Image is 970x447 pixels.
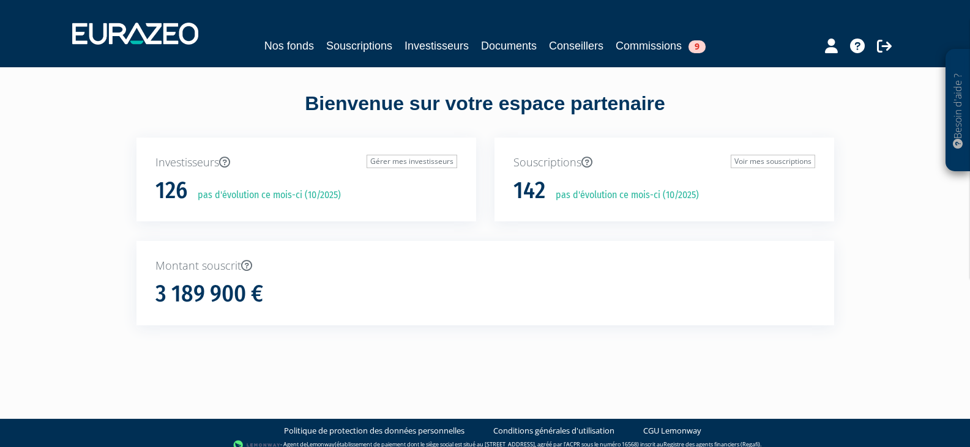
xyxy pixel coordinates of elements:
a: Nos fonds [264,37,314,54]
p: Investisseurs [155,155,457,171]
a: Conditions générales d'utilisation [493,425,614,437]
p: pas d'évolution ce mois-ci (10/2025) [189,188,341,202]
p: Besoin d'aide ? [951,56,965,166]
p: Montant souscrit [155,258,815,274]
div: Bienvenue sur votre espace partenaire [127,90,843,138]
a: CGU Lemonway [643,425,701,437]
a: Documents [481,37,537,54]
h1: 126 [155,178,187,204]
a: Politique de protection des données personnelles [284,425,464,437]
a: Souscriptions [326,37,392,54]
a: Gérer mes investisseurs [367,155,457,168]
a: Voir mes souscriptions [731,155,815,168]
h1: 142 [513,178,545,204]
p: Souscriptions [513,155,815,171]
p: pas d'évolution ce mois-ci (10/2025) [547,188,699,202]
a: Conseillers [549,37,603,54]
img: 1732889491-logotype_eurazeo_blanc_rvb.png [72,23,198,45]
a: Commissions9 [616,37,706,54]
h1: 3 189 900 € [155,281,263,307]
a: Investisseurs [405,37,469,54]
span: 9 [688,40,706,53]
